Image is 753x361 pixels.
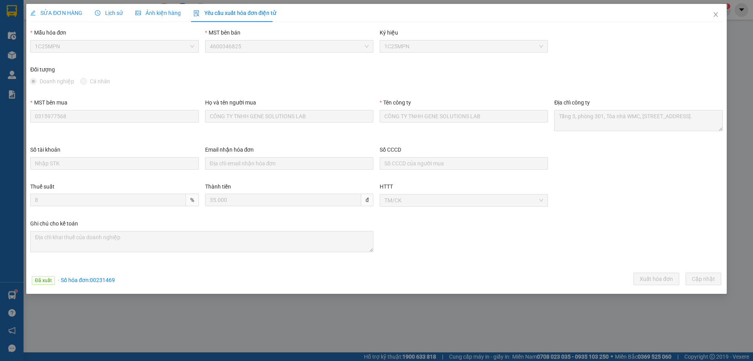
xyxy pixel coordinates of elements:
[30,194,186,206] input: Thuế suất
[210,40,369,52] span: 4600346825
[205,99,256,106] label: Họ và tên người mua
[205,183,231,190] label: Thành tiền
[384,194,543,206] span: TM/CK
[95,10,100,16] span: clock-circle
[633,273,679,285] button: Xuất hóa đơn
[686,273,721,285] button: Cập nhật
[135,10,181,16] span: Ảnh kiện hàng
[32,276,55,285] span: Đã xuất
[205,110,373,123] input: Họ và tên người mua
[384,40,543,52] span: 1C25MPN
[30,10,82,16] span: SỬA ĐƠN HÀNG
[30,10,36,16] span: edit
[193,10,276,16] span: Yêu cầu xuất hóa đơn điện tử
[30,147,60,153] label: Số tài khoản
[380,110,548,123] input: Tên công ty
[205,147,254,153] label: Email nhận hóa đơn
[35,40,194,52] span: 1C25MPN
[30,110,198,123] input: MST bên mua
[380,183,393,190] label: HTTT
[36,77,77,86] span: Doanh nghiệp
[205,157,373,170] input: Email nhận hóa đơn
[186,194,199,206] span: %
[30,66,55,73] label: Đối tượng
[30,183,55,190] label: Thuế suất
[361,194,373,206] span: đ
[30,231,373,252] textarea: Ghi chú đơn hàng Ghi chú cho kế toán
[380,147,401,153] label: Số CCCD
[380,157,548,170] input: Số CCCD
[135,10,141,16] span: picture
[30,157,198,170] input: Số tài khoản
[380,29,398,36] label: Ký hiệu
[58,277,115,283] span: · Số hóa đơn: 00231469
[205,29,240,36] label: MST bên bán
[193,10,200,16] img: icon
[30,220,78,227] label: Ghi chú cho kế toán
[713,11,719,18] span: close
[554,110,722,131] textarea: Địa chỉ công ty
[705,4,727,26] button: Close
[30,99,67,106] label: MST bên mua
[380,99,411,106] label: Tên công ty
[87,77,113,86] span: Cá nhân
[95,10,123,16] span: Lịch sử
[30,29,66,36] label: Mẫu hóa đơn
[554,99,590,106] label: Địa chỉ công ty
